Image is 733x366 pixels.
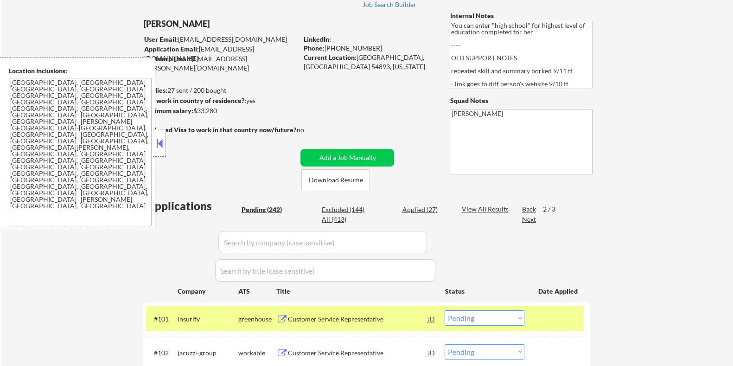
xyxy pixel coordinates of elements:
[143,96,294,105] div: yes
[402,205,448,214] div: Applied (27)
[450,11,593,20] div: Internal Notes
[363,1,417,10] a: Job Search Builder
[143,86,297,95] div: 27 sent / 200 bought
[143,18,334,30] div: [PERSON_NAME]
[143,107,193,115] strong: Minimum salary:
[300,149,394,167] button: Add a Job Manually
[144,45,198,53] strong: Application Email:
[143,54,297,72] div: [EMAIL_ADDRESS][PERSON_NAME][DOMAIN_NAME]
[287,315,427,324] div: Customer Service Representative
[218,231,427,253] input: Search by company (case sensitive)
[296,125,323,135] div: no
[322,215,368,224] div: All (413)
[303,44,434,53] div: [PHONE_NUMBER]
[143,106,297,116] div: $33,280
[144,35,178,43] strong: User Email:
[146,200,238,212] div: Applications
[153,348,170,358] div: #102
[9,66,152,76] div: Location Inclusions:
[450,96,593,105] div: Squad Notes
[542,205,564,214] div: 2 / 3
[153,315,170,324] div: #101
[461,205,511,214] div: View All Results
[427,310,436,327] div: JD
[241,205,287,214] div: Pending (242)
[303,35,331,43] strong: LinkedIn:
[303,53,434,71] div: [GEOGRAPHIC_DATA], [GEOGRAPHIC_DATA] 54893, [US_STATE]
[144,35,297,44] div: [EMAIL_ADDRESS][DOMAIN_NAME]
[445,283,524,299] div: Status
[238,348,276,358] div: workable
[322,205,368,214] div: Excluded (144)
[143,96,246,104] strong: Can work in country of residence?:
[287,348,427,358] div: Customer Service Representative
[276,287,436,296] div: Title
[303,53,356,61] strong: Current Location:
[522,205,536,214] div: Back
[522,215,536,224] div: Next
[177,287,238,296] div: Company
[363,1,417,8] div: Job Search Builder
[238,315,276,324] div: greenhouse
[238,287,276,296] div: ATS
[303,44,324,52] strong: Phone:
[427,344,436,361] div: JD
[538,287,579,296] div: Date Applied
[177,348,238,358] div: jacuzzi-group
[215,259,435,282] input: Search by title (case sensitive)
[143,55,191,63] strong: Mailslurp Email:
[301,169,370,190] button: Download Resume
[177,315,238,324] div: insurify
[143,126,298,134] strong: Will need Visa to work in that country now/future?:
[144,45,297,63] div: [EMAIL_ADDRESS][DOMAIN_NAME]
